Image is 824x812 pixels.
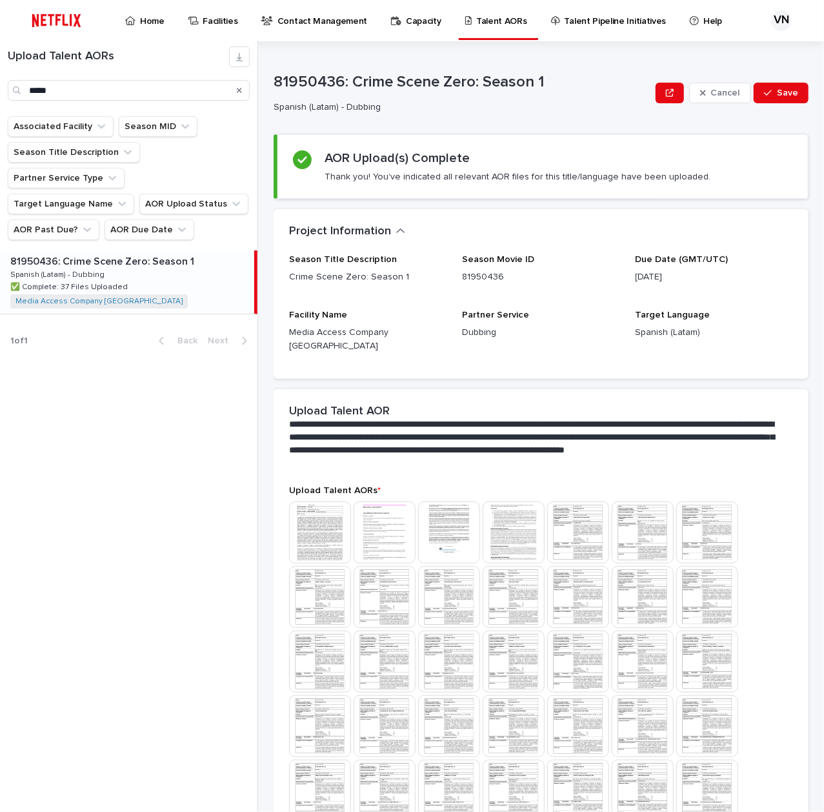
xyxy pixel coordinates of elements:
[289,225,405,239] button: Project Information
[8,168,125,188] button: Partner Service Type
[8,219,99,240] button: AOR Past Due?
[8,116,114,137] button: Associated Facility
[8,50,229,64] h1: Upload Talent AORs
[289,225,391,239] h2: Project Information
[8,194,134,214] button: Target Language Name
[10,268,107,279] p: Spanish (Latam) - Dubbing
[711,88,740,97] span: Cancel
[170,336,197,345] span: Back
[636,310,710,320] span: Target Language
[462,326,619,340] p: Dubbing
[289,326,447,353] p: Media Access Company [GEOGRAPHIC_DATA]
[289,486,381,495] span: Upload Talent AORs
[462,270,619,284] p: 81950436
[754,83,809,103] button: Save
[771,10,792,31] div: VN
[462,310,529,320] span: Partner Service
[689,83,751,103] button: Cancel
[462,255,534,264] span: Season Movie ID
[289,405,390,419] h2: Upload Talent AOR
[289,255,397,264] span: Season Title Description
[208,336,236,345] span: Next
[325,150,470,166] h2: AOR Upload(s) Complete
[777,88,798,97] span: Save
[139,194,248,214] button: AOR Upload Status
[636,326,793,340] p: Spanish (Latam)
[8,142,140,163] button: Season Title Description
[15,297,183,306] a: Media Access Company [GEOGRAPHIC_DATA]
[148,335,203,347] button: Back
[105,219,194,240] button: AOR Due Date
[26,8,87,34] img: ifQbXi3ZQGMSEF7WDB7W
[203,335,257,347] button: Next
[289,310,347,320] span: Facility Name
[10,253,197,268] p: 81950436: Crime Scene Zero: Season 1
[119,116,197,137] button: Season MID
[274,102,645,113] p: Spanish (Latam) - Dubbing
[274,73,650,92] p: 81950436: Crime Scene Zero: Season 1
[10,280,130,292] p: ✅ Complete: 37 Files Uploaded
[289,270,447,284] p: Crime Scene Zero: Season 1
[636,255,729,264] span: Due Date (GMT/UTC)
[636,270,793,284] p: [DATE]
[8,80,250,101] input: Search
[325,171,710,183] p: Thank you! You've indicated all relevant AOR files for this title/language have been uploaded.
